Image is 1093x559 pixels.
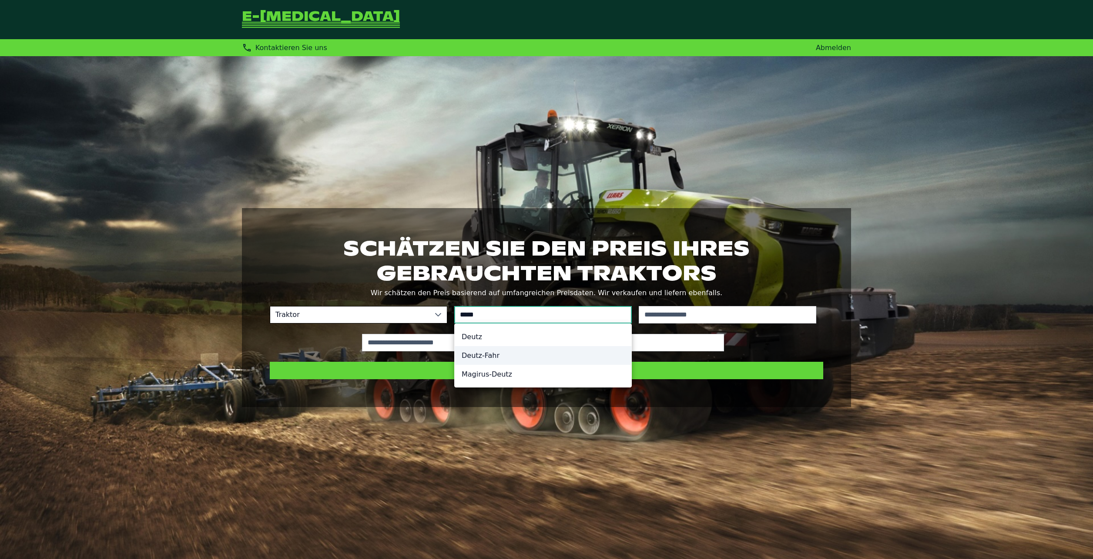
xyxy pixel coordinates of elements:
[455,346,631,365] li: Deutz-Fahr
[455,324,631,387] ul: Option List
[242,10,400,29] a: Zurück zur Startseite
[255,44,327,52] span: Kontaktieren Sie uns
[270,287,823,299] p: Wir schätzen den Preis basierend auf umfangreichen Preisdaten. Wir verkaufen und liefern ebenfalls.
[816,44,851,52] a: Abmelden
[270,236,823,285] h1: Schätzen Sie den Preis Ihres gebrauchten Traktors
[270,306,429,323] span: Traktor
[455,327,631,346] li: Deutz
[270,362,823,379] button: Preis schätzen
[455,365,631,384] li: Magirus-Deutz
[242,43,327,53] div: Kontaktieren Sie uns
